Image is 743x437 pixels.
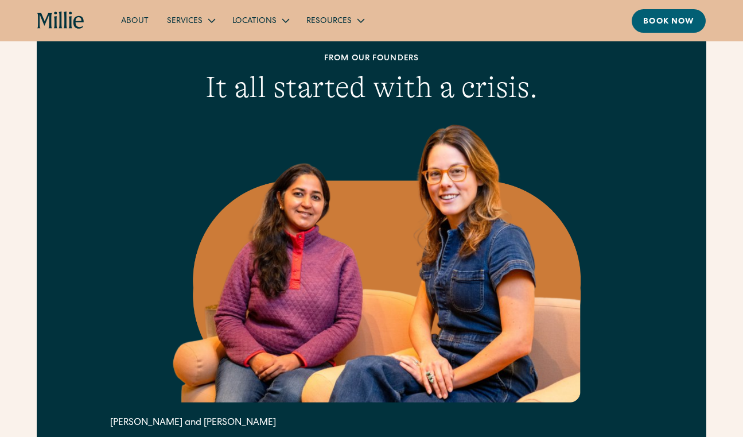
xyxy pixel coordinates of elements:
div: Book now [643,16,694,28]
div: Resources [306,16,352,28]
a: home [37,11,84,30]
a: About [112,11,158,30]
h2: It all started with a crisis. [110,69,633,105]
div: Locations [223,11,297,30]
div: Services [167,16,203,28]
div: Services [158,11,223,30]
div: From our founders [110,53,633,65]
div: [PERSON_NAME] and [PERSON_NAME] [110,416,633,430]
div: Resources [297,11,372,30]
img: Two women sitting on a couch, representing a welcoming and supportive environment in maternity an... [162,119,581,403]
div: Locations [232,16,277,28]
a: Book now [632,9,706,33]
